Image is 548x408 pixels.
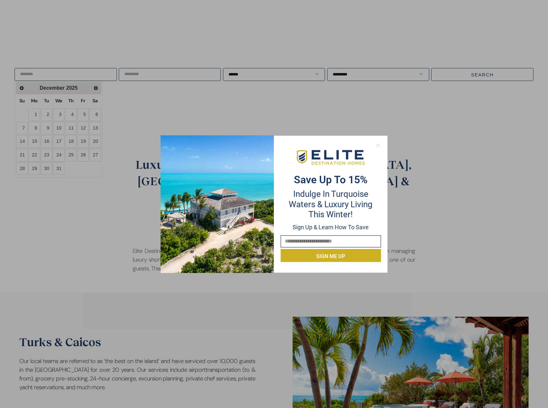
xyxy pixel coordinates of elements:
[308,210,353,219] span: this winter!
[281,249,381,262] button: Sign me up
[294,174,368,186] strong: Save up to 15%
[281,235,381,247] input: Email
[373,141,383,150] button: Close
[296,148,366,167] img: EDH-Logo-Horizontal-217-58px.png
[293,224,369,231] span: Sign up & learn how to save
[161,135,274,273] img: Desktop-Opt-in-2025-01-10T154335.578.png
[289,189,373,209] span: Indulge in Turquoise Waters & Luxury Living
